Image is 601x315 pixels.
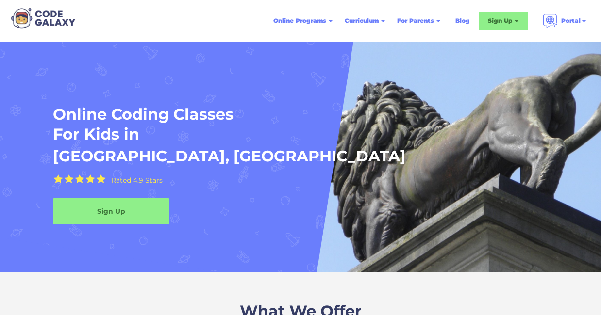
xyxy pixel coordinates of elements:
[75,174,84,184] img: Yellow Star - the Code Galaxy
[450,12,476,30] a: Blog
[111,177,163,184] div: Rated 4.9 Stars
[53,146,406,166] h1: [GEOGRAPHIC_DATA], [GEOGRAPHIC_DATA]
[488,16,512,26] div: Sign Up
[53,104,472,144] h1: Online Coding Classes For Kids in
[273,16,326,26] div: Online Programs
[537,10,593,32] div: Portal
[53,174,63,184] img: Yellow Star - the Code Galaxy
[53,206,169,216] div: Sign Up
[479,12,528,30] div: Sign Up
[267,12,339,30] div: Online Programs
[64,174,74,184] img: Yellow Star - the Code Galaxy
[397,16,434,26] div: For Parents
[561,16,581,26] div: Portal
[85,174,95,184] img: Yellow Star - the Code Galaxy
[53,198,169,224] a: Sign Up
[339,12,391,30] div: Curriculum
[391,12,447,30] div: For Parents
[345,16,379,26] div: Curriculum
[96,174,106,184] img: Yellow Star - the Code Galaxy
